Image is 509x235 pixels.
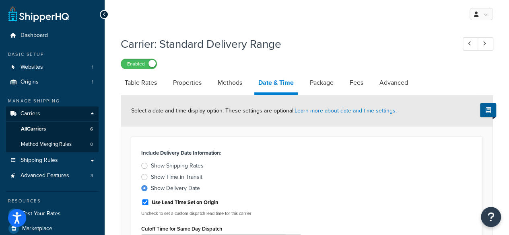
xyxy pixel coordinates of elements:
span: Shipping Rules [21,157,58,164]
span: Select a date and time display option. These settings are optional. [131,106,397,115]
span: 6 [90,126,93,133]
a: Advanced Features3 [6,168,99,183]
button: Open Resource Center [481,207,501,227]
a: Dashboard [6,28,99,43]
span: Method Merging Rules [21,141,72,148]
a: Table Rates [121,73,161,92]
span: 3 [91,172,93,179]
a: Advanced [375,73,412,92]
a: Origins1 [6,75,99,90]
a: Shipping Rules [6,153,99,168]
a: Next Record [478,37,493,51]
a: Method Merging Rules0 [6,137,99,152]
label: Enabled [121,59,157,69]
span: 1 [92,64,93,71]
label: Include Delivery Date Information: [141,147,221,159]
div: Manage Shipping [6,98,99,104]
li: Advanced Features [6,168,99,183]
li: Method Merging Rules [6,137,99,152]
a: Fees [346,73,367,92]
div: Show Delivery Date [151,184,200,192]
span: Marketplace [22,225,52,232]
span: 0 [90,141,93,148]
a: Learn more about date and time settings. [295,106,397,115]
li: Carriers [6,106,99,152]
span: 1 [92,79,93,86]
a: Carriers [6,106,99,121]
span: Dashboard [21,32,48,39]
a: Date & Time [254,73,298,95]
a: Websites1 [6,60,99,75]
li: Origins [6,75,99,90]
label: Use Lead Time Set on Origin [152,199,218,206]
span: All Carriers [21,126,46,133]
a: Methods [214,73,246,92]
a: Previous Record [463,37,478,51]
li: Websites [6,60,99,75]
span: Advanced Features [21,172,69,179]
span: Origins [21,79,39,86]
a: Test Your Rates [6,206,99,221]
span: Test Your Rates [22,210,61,217]
label: Cutoff Time for Same Day Dispatch [141,226,222,232]
div: Basic Setup [6,51,99,58]
span: Websites [21,64,43,71]
h1: Carrier: Standard Delivery Range [121,36,448,52]
div: Show Shipping Rates [151,162,204,170]
div: Resources [6,198,99,204]
a: Properties [169,73,206,92]
button: Show Help Docs [480,103,496,117]
div: Show Time in Transit [151,173,202,181]
p: Uncheck to set a custom dispatch lead time for this carrier [141,210,301,217]
span: Carriers [21,110,40,117]
a: AllCarriers6 [6,122,99,137]
a: Package [306,73,338,92]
